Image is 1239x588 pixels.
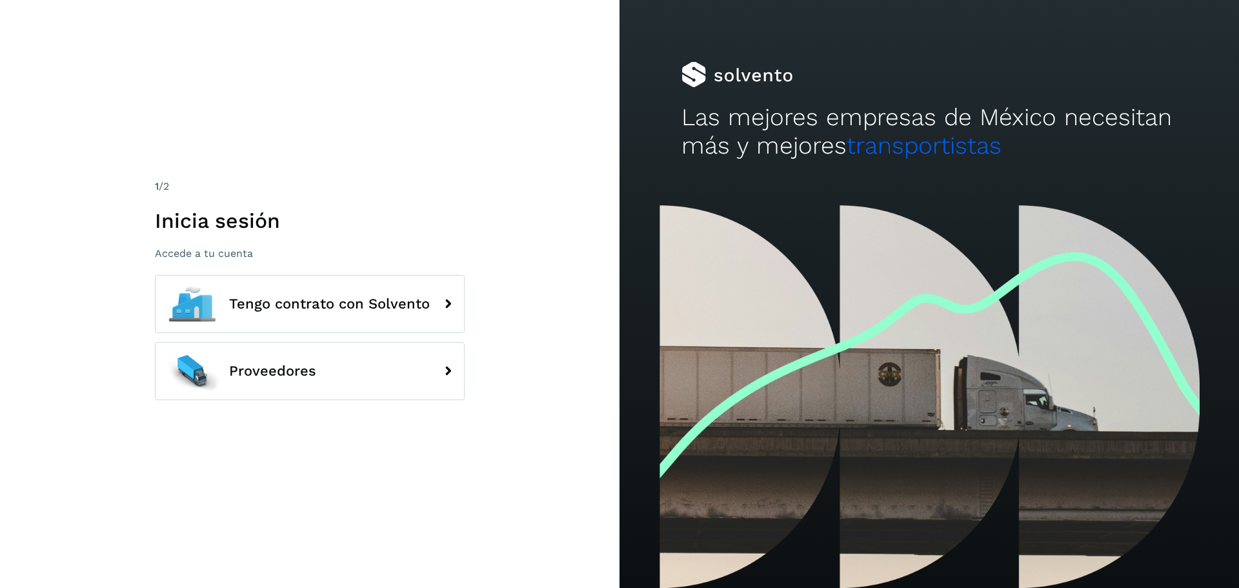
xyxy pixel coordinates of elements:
span: 1 [155,180,159,192]
div: /2 [155,179,465,194]
p: Accede a tu cuenta [155,247,465,259]
span: Proveedores [229,363,316,379]
button: Tengo contrato con Solvento [155,275,465,333]
button: Proveedores [155,342,465,400]
span: Tengo contrato con Solvento [229,296,430,312]
h2: Las mejores empresas de México necesitan más y mejores [681,103,1177,161]
span: transportistas [847,132,1002,159]
h1: Inicia sesión [155,208,465,233]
